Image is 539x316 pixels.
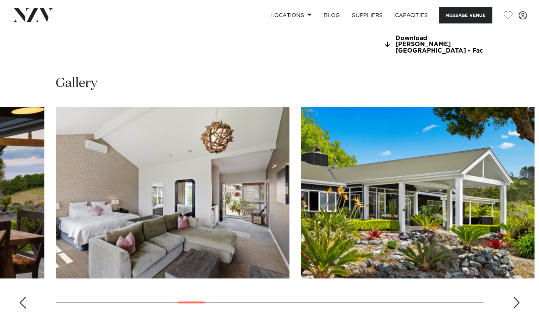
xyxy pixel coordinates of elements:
a: BLOG [318,7,346,23]
a: Capacities [389,7,434,23]
swiper-slide: 9 / 28 [56,107,289,279]
swiper-slide: 10 / 28 [301,107,534,279]
img: nzv-logo.png [12,8,53,22]
a: Download [PERSON_NAME][GEOGRAPHIC_DATA] - Fac [383,36,483,54]
a: Locations [265,7,318,23]
a: SUPPLIERS [346,7,389,23]
h2: Gallery [56,75,97,92]
button: Message Venue [439,7,492,23]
